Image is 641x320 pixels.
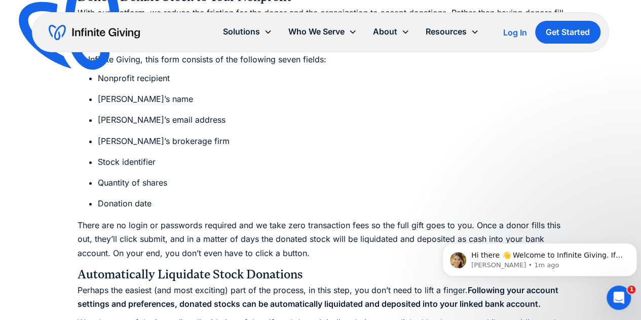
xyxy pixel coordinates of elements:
h4: Automatically Liquidate Stock Donations [78,265,564,283]
div: About [365,21,418,43]
div: About [373,25,397,39]
li: [PERSON_NAME]’s email address [98,113,564,127]
a: Log In [503,26,527,39]
li: Stock identifier [98,155,564,169]
span: 1 [627,286,635,294]
li: Nonprofit recipient [98,72,564,85]
div: Resources [426,25,467,39]
p: At Infinite Giving, this form consists of the following seven fields: [78,53,564,66]
li: Quantity of shares [98,176,564,190]
iframe: Intercom live chat [607,286,631,310]
a: Get Started [535,21,600,44]
a: home [49,24,140,41]
div: Log In [503,28,527,37]
div: Solutions [215,21,280,43]
p: With our platform, we reduce the friction for the donor and the organization to accept donations.... [78,6,564,48]
div: Who We Serve [288,25,345,39]
iframe: Intercom notifications message [438,222,641,293]
li: Donation date [98,197,564,210]
p: Perhaps the easiest (and most exciting) part of the process, in this step, you don’t need to lift... [78,283,564,311]
div: Who We Serve [280,21,365,43]
li: [PERSON_NAME]’s name [98,92,564,106]
div: Resources [418,21,487,43]
div: Solutions [223,25,260,39]
li: [PERSON_NAME]’s brokerage firm [98,134,564,148]
p: There are no login or passwords required and we take zero transaction fees so the full gift goes ... [78,219,564,260]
